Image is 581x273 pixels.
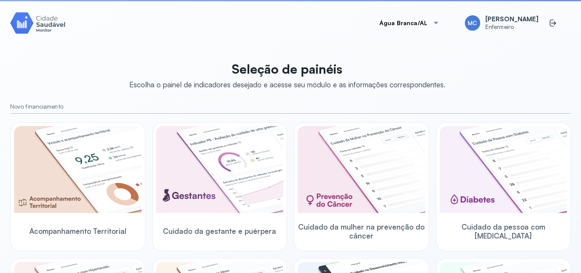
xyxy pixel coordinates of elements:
img: diabetics.png [440,126,567,213]
span: Cuidado da mulher na prevenção do câncer [298,222,425,241]
span: Cuidado da gestante e puérpera [163,227,276,236]
span: [PERSON_NAME] [485,15,538,23]
img: woman-cancer-prevention-care.png [298,126,425,213]
div: Escolha o painel de indicadores desejado e acesse seu módulo e as informações correspondentes. [129,80,445,89]
span: MC [468,20,477,27]
small: Novo financiamento [10,103,571,110]
img: territorial-monitoring.png [14,126,142,213]
img: pregnants.png [156,126,284,213]
span: Enfermeiro [485,23,538,31]
span: Acompanhamento Territorial [29,227,126,236]
span: Cuidado da pessoa com [MEDICAL_DATA] [440,222,567,241]
button: Água Branca/AL [369,14,450,32]
p: Seleção de painéis [129,61,445,77]
img: Logotipo do produto Monitor [10,11,66,35]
